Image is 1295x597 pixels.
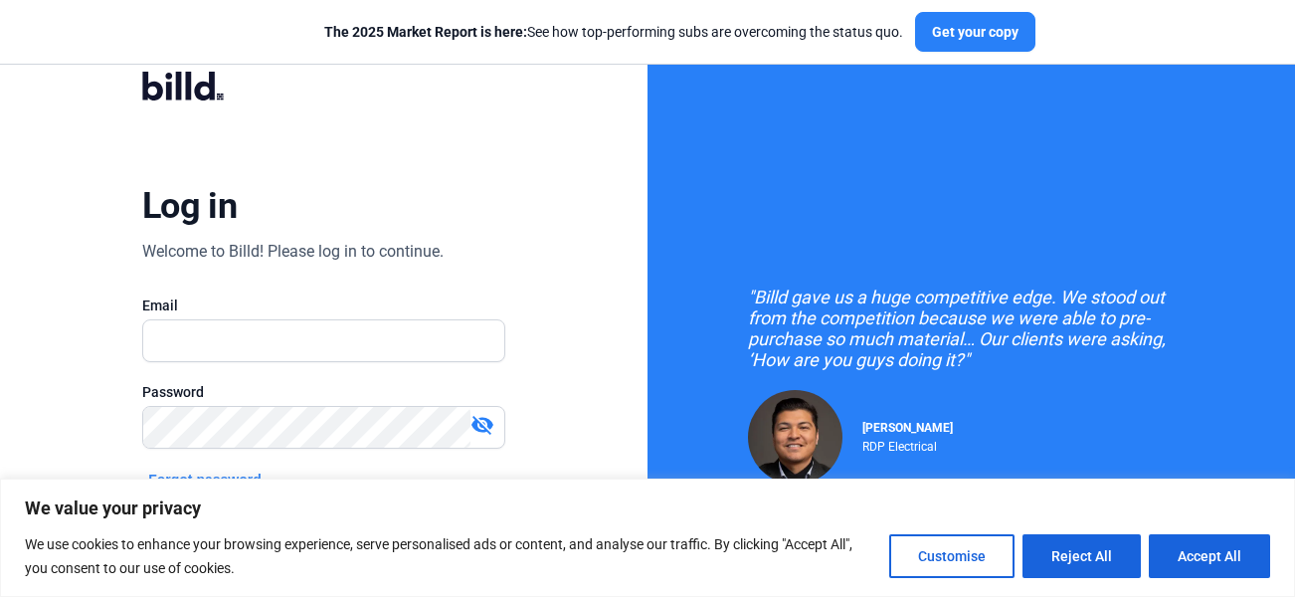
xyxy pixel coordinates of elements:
[862,421,953,435] span: [PERSON_NAME]
[142,184,237,228] div: Log in
[142,469,268,491] button: Forgot password
[1149,534,1270,578] button: Accept All
[142,296,505,315] div: Email
[748,287,1196,370] div: "Billd gave us a huge competitive edge. We stood out from the competition because we were able to...
[324,22,903,42] div: See how top-performing subs are overcoming the status quo.
[142,382,505,402] div: Password
[1022,534,1141,578] button: Reject All
[889,534,1015,578] button: Customise
[915,12,1035,52] button: Get your copy
[25,532,874,580] p: We use cookies to enhance your browsing experience, serve personalised ads or content, and analys...
[25,497,1270,520] p: We value your privacy
[324,24,527,40] span: The 2025 Market Report is here:
[748,390,842,485] img: Raul Pacheco
[142,240,444,264] div: Welcome to Billd! Please log in to continue.
[862,435,953,454] div: RDP Electrical
[470,413,494,437] mat-icon: visibility_off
